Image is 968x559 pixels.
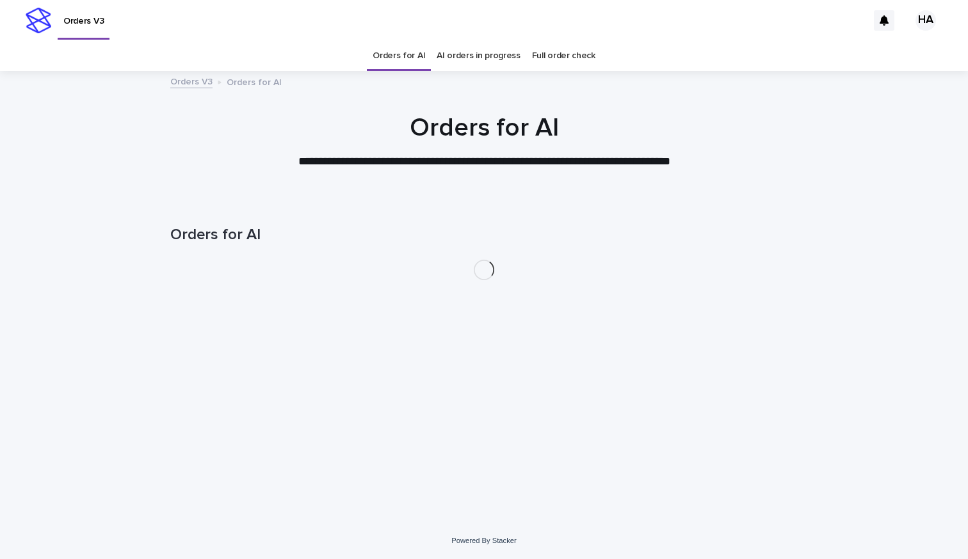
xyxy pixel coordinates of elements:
img: stacker-logo-s-only.png [26,8,51,33]
h1: Orders for AI [170,226,798,244]
a: Full order check [532,41,595,71]
div: HA [916,10,936,31]
h1: Orders for AI [170,113,798,143]
p: Orders for AI [227,74,282,88]
a: AI orders in progress [437,41,520,71]
a: Powered By Stacker [451,537,516,544]
a: Orders for AI [373,41,425,71]
a: Orders V3 [170,74,213,88]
